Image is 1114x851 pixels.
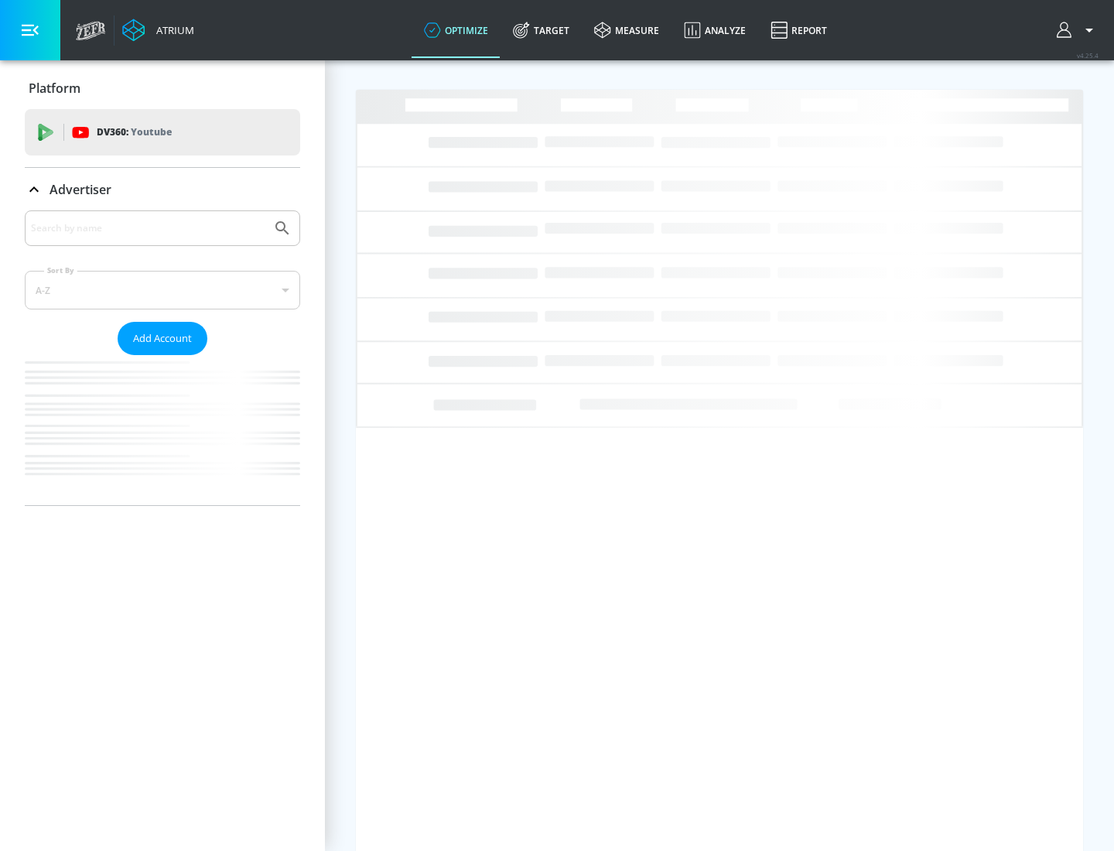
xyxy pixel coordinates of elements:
a: optimize [412,2,501,58]
a: Atrium [122,19,194,42]
a: measure [582,2,671,58]
nav: list of Advertiser [25,355,300,505]
p: DV360: [97,124,172,141]
p: Youtube [131,124,172,140]
div: Advertiser [25,168,300,211]
div: Advertiser [25,210,300,505]
a: Target [501,2,582,58]
div: Atrium [150,23,194,37]
div: Platform [25,67,300,110]
input: Search by name [31,218,265,238]
span: v 4.25.4 [1077,51,1099,60]
button: Add Account [118,322,207,355]
div: A-Z [25,271,300,309]
p: Platform [29,80,80,97]
a: Analyze [671,2,758,58]
span: Add Account [133,330,192,347]
label: Sort By [44,265,77,275]
a: Report [758,2,839,58]
div: DV360: Youtube [25,109,300,156]
p: Advertiser [50,181,111,198]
